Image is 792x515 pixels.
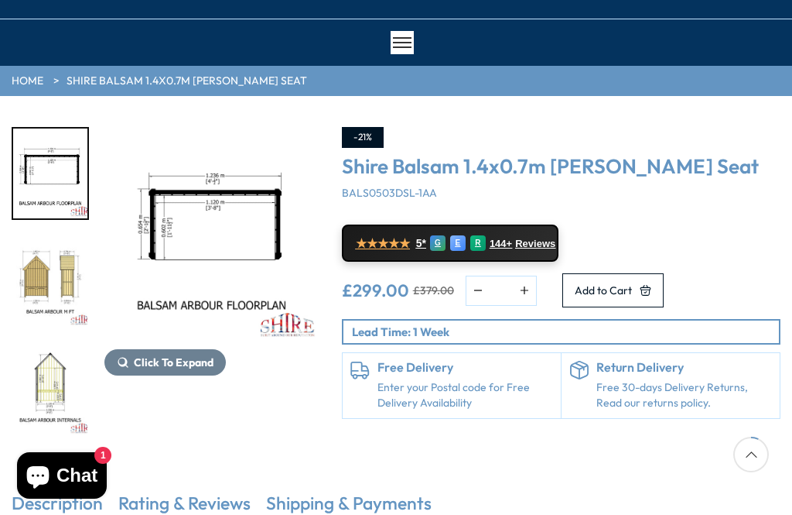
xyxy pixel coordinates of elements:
[515,238,555,250] span: Reviews
[342,127,384,148] div: -21%
[12,235,89,328] div: 3 / 10
[13,345,87,435] img: BalsamArbourINTERNALS_12106b01-c54c-4a94-89b1-14538fc145e7_200x200.jpg
[104,127,319,342] img: Shire Balsam 1.4x0.7m Arbour Seat - Best Shed
[377,361,553,375] h6: Free Delivery
[356,236,410,251] span: ★★★★★
[342,225,558,262] a: ★★★★★ 5* G E R 144+ Reviews
[12,74,43,89] a: HOME
[562,273,664,307] button: Add to Cart
[12,127,89,220] div: 2 / 10
[13,129,87,218] img: BalsamArbourFLOORPLAN_85c6b13c-c508-4881-a339-7e83a8180369_200x200.jpg
[342,282,409,299] ins: £299.00
[104,349,226,376] button: Click To Expand
[352,324,779,340] p: Lead Time: 1 Week
[13,237,87,327] img: BalsamArbourMFT_41bdecd0-7ed1-4f71-a060-002ab25f1331_200x200.jpg
[596,361,772,375] h6: Return Delivery
[342,156,780,178] h3: Shire Balsam 1.4x0.7m [PERSON_NAME] Seat
[450,235,466,251] div: E
[12,452,111,503] inbox-online-store-chat: Shopify online store chat
[470,235,486,251] div: R
[104,127,319,437] div: 2 / 10
[377,380,553,410] a: Enter your Postal code for Free Delivery Availability
[12,344,89,437] div: 4 / 10
[342,186,437,200] span: BALS0503DSL-1AA
[596,380,772,410] p: Free 30-days Delivery Returns, Read our returns policy.
[430,235,445,251] div: G
[490,238,512,250] span: 144+
[413,285,454,296] del: £379.00
[67,74,307,89] a: Shire Balsam 1.4x0.7m [PERSON_NAME] Seat
[134,355,213,369] span: Click To Expand
[575,285,632,296] span: Add to Cart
